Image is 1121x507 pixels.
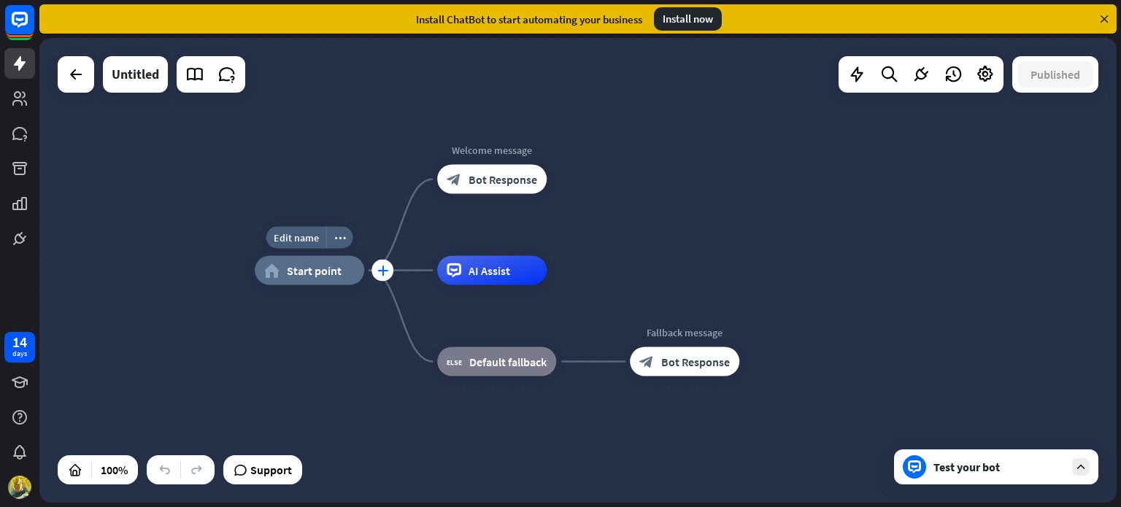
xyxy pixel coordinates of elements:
div: Install ChatBot to start automating your business [416,12,642,26]
div: 100% [96,458,132,481]
div: 14 [12,336,27,349]
i: block_fallback [447,355,462,369]
button: Published [1017,61,1093,88]
i: block_bot_response [447,172,461,187]
span: Support [250,458,292,481]
span: AI Assist [469,263,510,278]
span: Edit name [274,231,319,244]
div: Fallback message [619,325,750,340]
span: Bot Response [469,172,537,187]
a: 14 days [4,332,35,363]
div: days [12,349,27,359]
button: Open LiveChat chat widget [12,6,55,50]
div: Test your bot [933,460,1065,474]
div: Welcome message [426,143,558,158]
span: Default fallback [469,355,547,369]
span: Start point [287,263,342,278]
i: block_bot_response [639,355,654,369]
i: more_horiz [334,232,346,243]
div: Install now [654,7,722,31]
i: plus [377,266,388,276]
span: Bot Response [661,355,730,369]
i: home_2 [264,263,280,278]
div: Untitled [112,56,159,93]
